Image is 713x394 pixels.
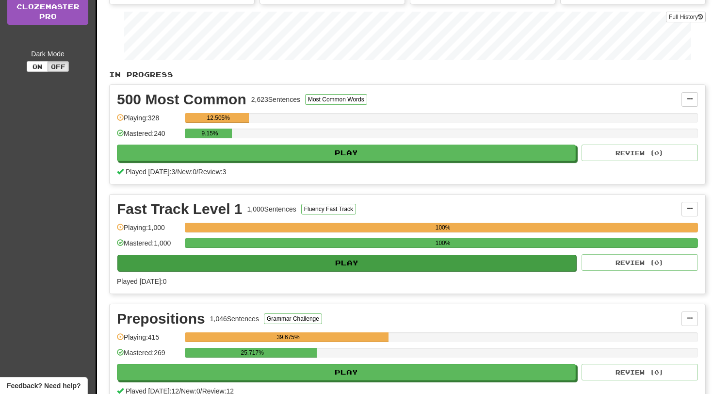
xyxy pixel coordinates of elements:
div: Mastered: 269 [117,348,180,364]
div: Playing: 415 [117,332,180,348]
div: 25.717% [188,348,317,358]
span: / [196,168,198,176]
div: 1,000 Sentences [247,204,296,214]
div: 100% [188,238,698,248]
div: Dark Mode [7,49,88,59]
div: 100% [188,223,698,232]
button: On [27,61,48,72]
button: Play [117,145,576,161]
span: / [175,168,177,176]
button: Play [117,364,576,380]
button: Review (0) [582,145,698,161]
p: In Progress [109,70,706,80]
span: New: 0 [177,168,196,176]
button: Fluency Fast Track [301,204,356,214]
span: Open feedback widget [7,381,81,391]
button: Most Common Words [305,94,367,105]
span: Played [DATE]: 3 [126,168,175,176]
div: Fast Track Level 1 [117,202,243,216]
div: Prepositions [117,312,205,326]
div: Mastered: 240 [117,129,180,145]
button: Off [48,61,69,72]
button: Grammar Challenge [264,313,322,324]
button: Play [117,255,576,271]
div: 500 Most Common [117,92,246,107]
button: Full History [666,12,706,22]
span: Review: 3 [198,168,227,176]
button: Review (0) [582,254,698,271]
div: Playing: 1,000 [117,223,180,239]
div: 9.15% [188,129,232,138]
div: 1,046 Sentences [210,314,259,324]
div: Playing: 328 [117,113,180,129]
div: Mastered: 1,000 [117,238,180,254]
div: 12.505% [188,113,249,123]
button: Review (0) [582,364,698,380]
span: Played [DATE]: 0 [117,278,166,285]
div: 2,623 Sentences [251,95,300,104]
div: 39.675% [188,332,389,342]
